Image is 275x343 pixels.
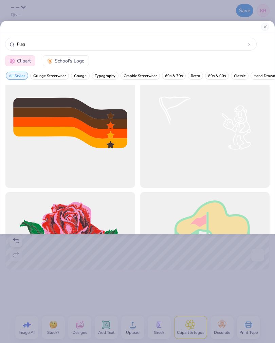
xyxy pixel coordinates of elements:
[30,72,69,80] button: filter button
[124,73,157,78] span: Graphic Streetwear
[43,55,89,66] button: School's LogoSchool's Logo
[261,23,269,31] button: Close
[95,73,115,78] span: Typography
[191,73,200,78] span: Retro
[188,72,203,80] button: filter button
[234,73,245,78] span: Classic
[10,58,15,64] img: Clipart
[231,72,249,80] button: filter button
[47,58,53,64] img: School's Logo
[254,73,275,78] span: Hand Drawn
[71,72,90,80] button: filter button
[9,73,25,78] span: All Styles
[205,72,229,80] button: filter button
[17,57,31,65] span: Clipart
[6,72,28,80] button: filter button
[33,73,66,78] span: Grunge Streetwear
[165,73,183,78] span: 60s & 70s
[16,41,248,48] input: Try "Stars"
[92,72,118,80] button: filter button
[162,72,186,80] button: filter button
[121,72,160,80] button: filter button
[55,57,85,65] span: School's Logo
[5,55,35,66] button: ClipartClipart
[208,73,226,78] span: 80s & 90s
[74,73,87,78] span: Grunge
